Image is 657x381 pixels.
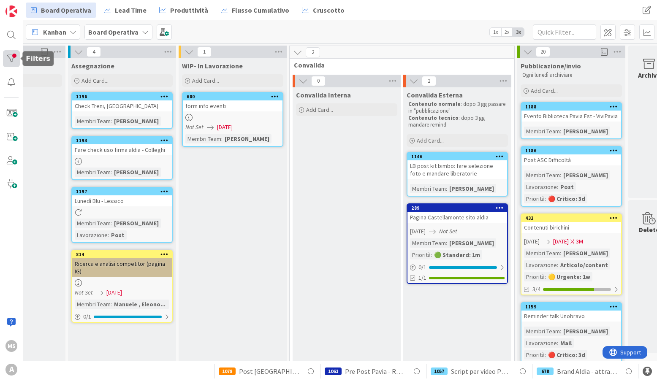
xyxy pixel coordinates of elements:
div: Post [109,230,127,240]
div: 289Pagina Castellamonte sito aldia [407,204,507,223]
div: 1078 [219,367,236,375]
div: Reminder talk Unobravo [521,311,621,322]
div: Lavorazione [524,260,557,270]
span: 20 [536,47,550,57]
span: : [108,230,109,240]
span: Lead Time [115,5,147,15]
span: 2 [306,47,320,57]
span: Add Card... [306,106,333,113]
span: [DATE] [410,227,426,236]
div: Manuele , Eleono... [112,300,168,309]
div: 1146 [407,153,507,160]
span: Post [GEOGRAPHIC_DATA] - [DATE] [239,366,299,376]
div: Membri Team [524,249,560,258]
div: Membri Team [524,170,560,180]
span: : [545,350,546,359]
div: 680 [187,94,282,100]
span: : [111,116,112,126]
div: [PERSON_NAME] [112,116,161,126]
span: : [446,184,447,193]
div: 289 [407,204,507,212]
div: [PERSON_NAME] [447,238,496,248]
span: 1/1 [418,273,426,282]
div: 1057 [431,367,448,375]
div: Ricerca e analisi competitor (pagina IG) [72,258,172,277]
span: [DATE] [217,123,233,132]
div: Check Treni, [GEOGRAPHIC_DATA] [72,100,172,111]
div: 289 [411,205,507,211]
div: 1186Post ASC Difficoltà [521,147,621,165]
div: Membri Team [524,127,560,136]
div: 814 [72,251,172,258]
div: 1061 [325,367,342,375]
div: 0/1 [407,262,507,273]
div: 1188Evento Biblioteca Pavia Est - ViviPavia [521,103,621,122]
div: 1196 [72,93,172,100]
div: 1197 [76,189,172,195]
span: : [557,260,558,270]
div: [PERSON_NAME] [561,127,610,136]
a: Board Operativa [26,3,96,18]
span: Convalida [294,61,504,69]
div: Post [558,182,576,192]
div: Post ASC Difficoltà [521,154,621,165]
div: 🟢 Standard: 1m [432,250,482,259]
div: 1188 [521,103,621,111]
div: Membri Team [410,184,446,193]
div: Membri Team [75,168,111,177]
div: [PERSON_NAME] [561,249,610,258]
div: Contenuti birichini [521,222,621,233]
p: Ogni lunedì archiviare [522,72,620,78]
b: Board Operativa [88,28,138,36]
div: 680form info eventi [183,93,282,111]
span: : [545,272,546,281]
span: : [560,170,561,180]
span: : [221,134,223,143]
span: 2x [501,28,513,36]
div: 🟡 Urgente: 1w [546,272,592,281]
div: 1159Reminder talk Unobravo [521,303,621,322]
div: 1186 [521,147,621,154]
div: 678 [537,367,554,375]
div: 814 [76,251,172,257]
span: : [560,327,561,336]
span: Add Card... [192,77,219,84]
div: Priorità [524,272,545,281]
span: 4 [87,47,101,57]
div: [PERSON_NAME] [561,327,610,336]
span: 3/4 [532,285,540,294]
div: Membri Team [185,134,221,143]
div: 432 [525,215,621,221]
span: : [111,219,112,228]
strong: Contenuto tecnico [408,114,459,122]
span: Assegnazione [71,62,114,70]
div: Membri Team [410,238,446,248]
div: 1186 [525,148,621,154]
a: Lead Time [99,3,152,18]
span: Support [18,1,38,11]
div: 680 [183,93,282,100]
div: A [5,364,17,376]
span: Cruscotto [313,5,345,15]
div: Priorità [524,350,545,359]
div: Articolo/content [558,260,610,270]
span: 1 [197,47,212,57]
div: Lavorazione [524,182,557,192]
div: Membri Team [75,300,111,309]
div: 1196Check Treni, [GEOGRAPHIC_DATA] [72,93,172,111]
div: 1196 [76,94,172,100]
span: Convalida Esterna [407,91,463,99]
span: Convalida Interna [296,91,351,99]
div: Lunedì Blu - Lessico [72,195,172,206]
div: Fare check uso firma aldia - Colleghi [72,144,172,155]
i: Not Set [185,123,204,131]
span: : [111,300,112,309]
span: Add Card... [81,77,109,84]
p: : dopo 3 gg passare in "pubblicazione" [408,101,506,115]
span: 0 / 1 [418,263,426,272]
div: 1193 [76,138,172,143]
div: Pagina Castellamonte sito aldia [407,212,507,223]
span: : [431,250,432,259]
div: 432Contenuti birichini [521,214,621,233]
strong: Contenuto normale [408,100,461,108]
